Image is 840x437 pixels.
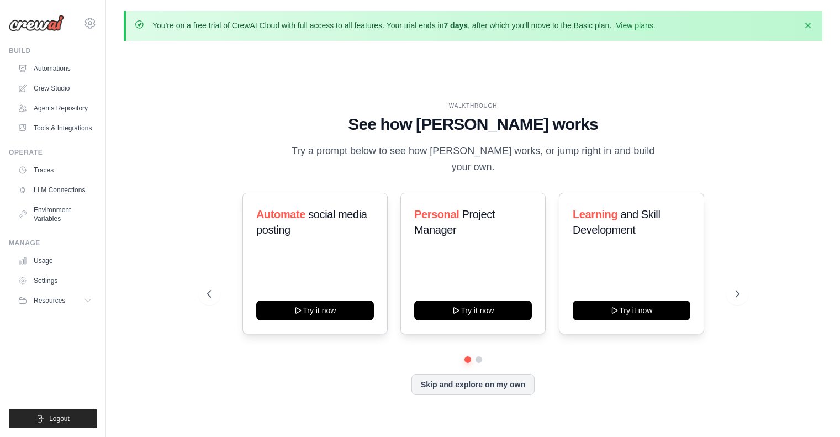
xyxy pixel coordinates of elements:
[13,119,97,137] a: Tools & Integrations
[288,143,659,176] p: Try a prompt below to see how [PERSON_NAME] works, or jump right in and build your own.
[13,292,97,309] button: Resources
[256,301,374,320] button: Try it now
[13,99,97,117] a: Agents Repository
[207,114,739,134] h1: See how [PERSON_NAME] works
[34,296,65,305] span: Resources
[13,80,97,97] a: Crew Studio
[13,181,97,199] a: LLM Connections
[9,46,97,55] div: Build
[443,21,468,30] strong: 7 days
[573,208,660,236] span: and Skill Development
[256,208,305,220] span: Automate
[411,374,535,395] button: Skip and explore on my own
[49,414,70,423] span: Logout
[573,208,617,220] span: Learning
[13,201,97,228] a: Environment Variables
[9,148,97,157] div: Operate
[13,161,97,179] a: Traces
[256,208,367,236] span: social media posting
[13,252,97,270] a: Usage
[13,272,97,289] a: Settings
[9,239,97,248] div: Manage
[207,102,739,110] div: WALKTHROUGH
[9,15,64,31] img: Logo
[13,60,97,77] a: Automations
[152,20,656,31] p: You're on a free trial of CrewAI Cloud with full access to all features. Your trial ends in , aft...
[573,301,690,320] button: Try it now
[414,301,532,320] button: Try it now
[616,21,653,30] a: View plans
[9,409,97,428] button: Logout
[414,208,459,220] span: Personal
